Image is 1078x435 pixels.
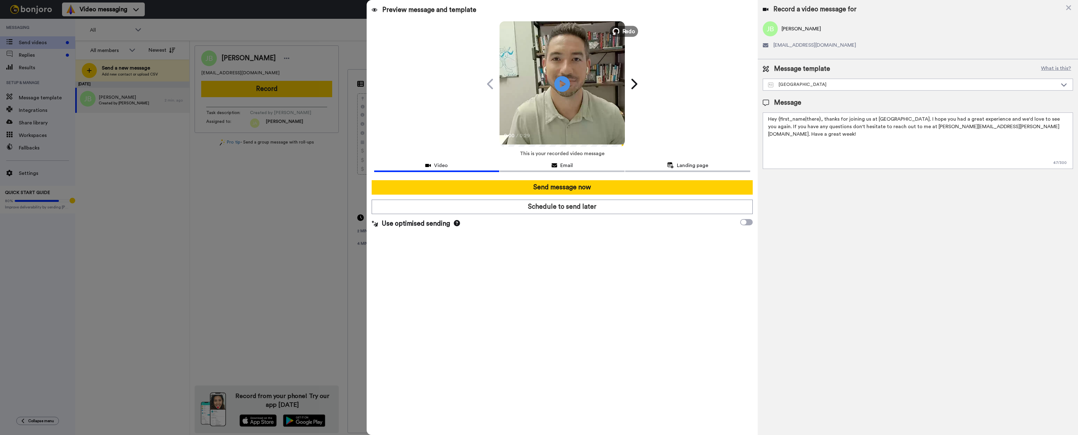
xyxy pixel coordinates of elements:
[372,180,753,195] button: Send message now
[516,132,518,139] span: /
[1039,64,1073,74] button: What is this?
[14,19,24,29] img: Profile image for James
[774,98,801,107] span: Message
[520,132,531,139] span: 0:29
[763,113,1073,169] textarea: Hey {first_name|there}, thanks for joining us at [GEOGRAPHIC_DATA]. I hope you had a great experi...
[382,219,450,228] span: Use optimised sending
[434,162,448,169] span: Video
[768,81,1058,88] div: [GEOGRAPHIC_DATA]
[27,24,108,30] p: Message from James, sent 7m ago
[520,147,604,160] span: This is your recorded video message
[504,132,515,139] span: 0:00
[372,200,753,214] button: Schedule to send later
[27,18,108,24] p: Hi [PERSON_NAME], ​ Boost your Bonjoro view rate with this handy guide. Make sure your sending ad...
[768,82,773,87] img: Message-temps.svg
[9,13,116,34] div: message notification from James, 7m ago. Hi Joseph, ​ Boost your Bonjoro view rate with this hand...
[677,162,708,169] span: Landing page
[773,41,856,49] span: [EMAIL_ADDRESS][DOMAIN_NAME]
[560,162,573,169] span: Email
[774,64,830,74] span: Message template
